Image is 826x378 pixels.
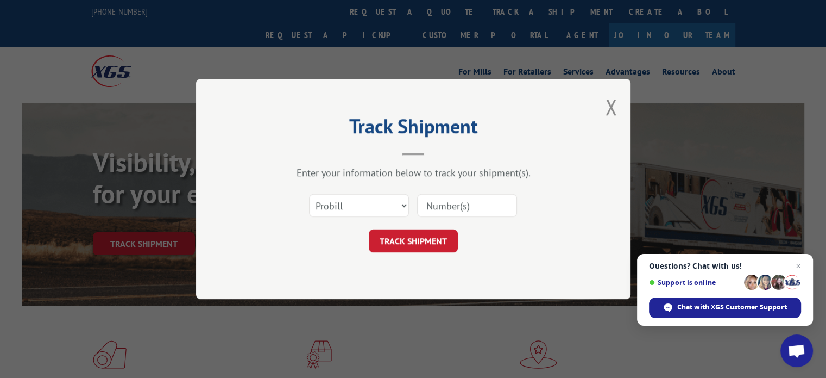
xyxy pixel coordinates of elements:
[649,262,801,270] span: Questions? Chat with us!
[250,119,576,139] h2: Track Shipment
[369,230,458,252] button: TRACK SHIPMENT
[605,92,617,121] button: Close modal
[677,302,787,312] span: Chat with XGS Customer Support
[649,278,740,287] span: Support is online
[780,334,813,367] a: Open chat
[417,194,517,217] input: Number(s)
[250,166,576,179] div: Enter your information below to track your shipment(s).
[649,298,801,318] span: Chat with XGS Customer Support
